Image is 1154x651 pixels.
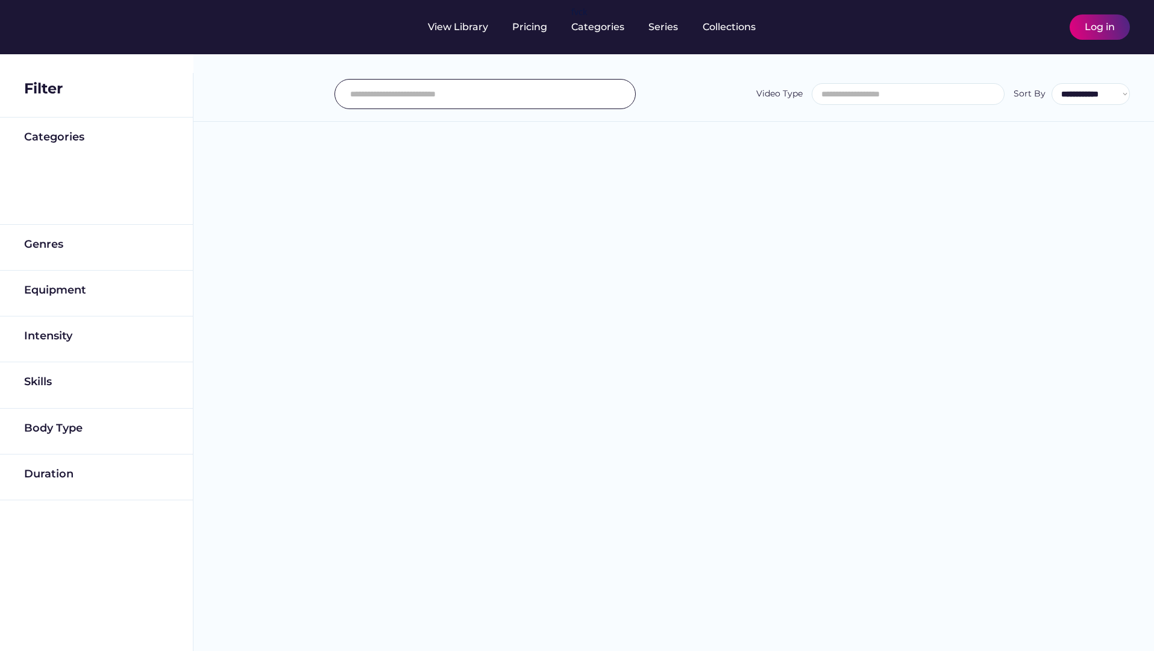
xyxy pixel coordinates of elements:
img: yH5BAEAAAAALAAAAAABAAEAAAIBRAA7 [154,467,169,481]
div: Skills [24,374,54,389]
div: Categories [24,130,84,145]
img: yH5BAEAAAAALAAAAAABAAEAAAIBRAA7 [154,237,169,251]
div: View Library [428,20,488,34]
div: Genres [24,237,63,252]
div: Body Type [24,421,83,436]
img: yH5BAEAAAAALAAAAAABAAEAAAIBRAA7 [1023,20,1037,34]
img: yH5BAEAAAAALAAAAAABAAEAAAIBRAA7 [24,13,119,38]
div: Equipment [24,283,86,298]
div: Collections [703,20,756,34]
img: yH5BAEAAAAALAAAAAABAAEAAAIBRAA7 [154,421,169,435]
div: Filter [24,78,63,99]
img: yH5BAEAAAAALAAAAAABAAEAAAIBRAA7 [154,375,169,389]
div: fvck [571,6,587,18]
img: yH5BAEAAAAALAAAAAABAAEAAAIBRAA7 [24,177,39,192]
div: Log in [1085,20,1115,34]
img: yH5BAEAAAAALAAAAAABAAEAAAIBRAA7 [24,198,39,212]
div: Sort By [1014,88,1046,100]
img: yH5BAEAAAAALAAAAAABAAEAAAIBRAA7 [139,20,153,34]
div: Categories [571,20,624,34]
img: yH5BAEAAAAALAAAAAABAAEAAAIBRAA7 [1043,20,1058,34]
img: yH5BAEAAAAALAAAAAABAAEAAAIBRAA7 [609,87,623,101]
img: yH5BAEAAAAALAAAAAABAAEAAAIBRAA7 [154,130,169,144]
div: Duration [24,467,74,482]
img: yH5BAEAAAAALAAAAAABAAEAAAIBRAA7 [24,157,39,171]
div: Series [648,20,679,34]
div: Pricing [512,20,547,34]
div: Video Type [756,88,803,100]
img: yH5BAEAAAAALAAAAAABAAEAAAIBRAA7 [154,329,169,344]
div: Intensity [24,329,72,344]
img: yH5BAEAAAAALAAAAAABAAEAAAIBRAA7 [154,283,169,298]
